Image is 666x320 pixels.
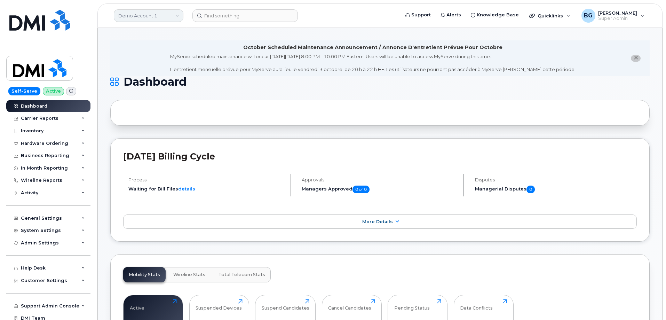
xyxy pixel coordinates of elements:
h4: Approvals [302,177,457,182]
div: MyServe scheduled maintenance will occur [DATE][DATE] 8:00 PM - 10:00 PM Eastern. Users will be u... [170,53,576,73]
h4: Disputes [475,177,637,182]
h2: [DATE] Billing Cycle [123,151,637,162]
span: 0 of 0 [352,186,370,193]
div: Pending Status [394,299,430,311]
li: Waiting for Bill Files [128,186,284,192]
div: October Scheduled Maintenance Announcement / Annonce D'entretient Prévue Pour Octobre [243,44,502,51]
div: Data Conflicts [460,299,493,311]
div: Suspend Candidates [262,299,309,311]
div: Suspended Devices [196,299,242,311]
span: More Details [362,219,393,224]
h5: Managerial Disputes [475,186,637,193]
span: Total Telecom Stats [219,272,265,278]
button: close notification [631,55,641,62]
a: details [178,186,195,192]
span: 0 [526,186,535,193]
div: Cancel Candidates [328,299,371,311]
h5: Managers Approved [302,186,457,193]
span: Dashboard [124,77,187,87]
span: Wireline Stats [173,272,205,278]
div: Active [130,299,144,311]
h4: Process [128,177,284,182]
